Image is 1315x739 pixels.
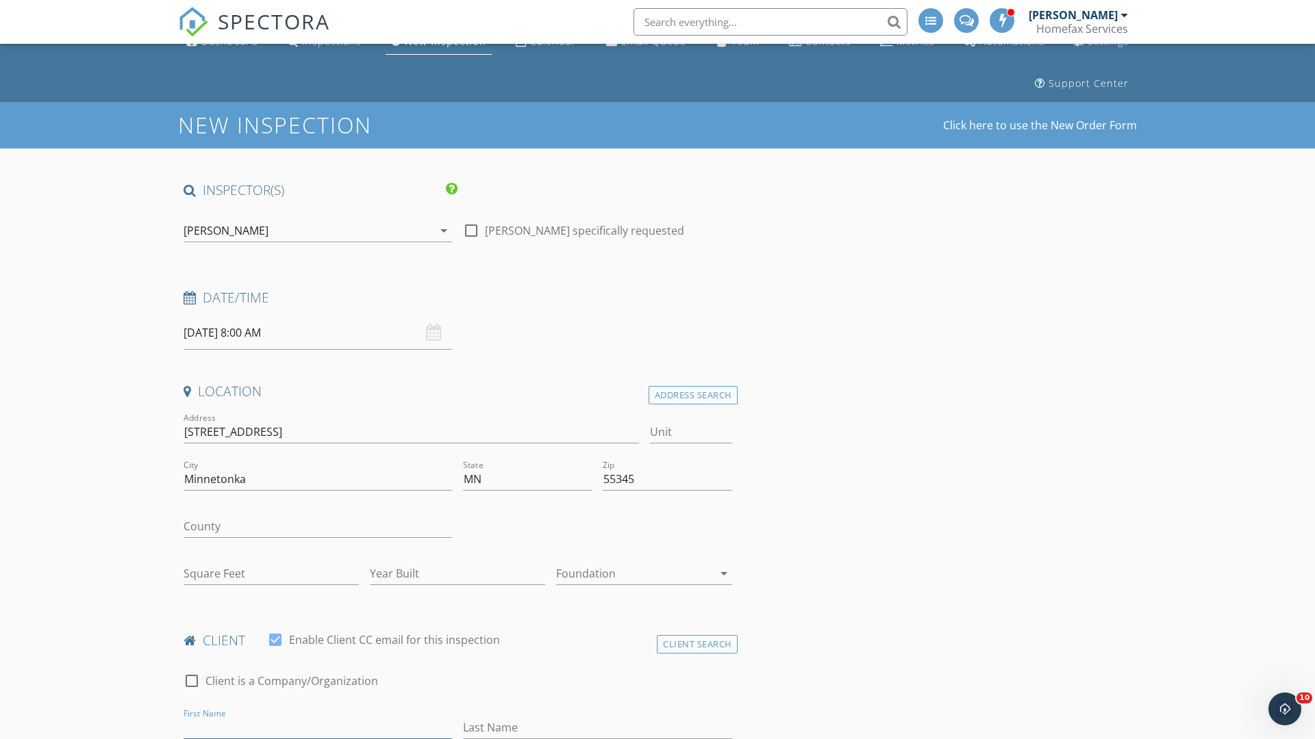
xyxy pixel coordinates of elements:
label: [PERSON_NAME] specifically requested [485,224,684,237]
h1: New Inspection [178,113,481,137]
i: arrow_drop_down [436,222,452,239]
a: Click here to use the New Order Form [943,120,1137,131]
a: SPECTORA [178,18,330,47]
input: Search everything... [634,8,907,36]
h4: client [184,632,732,649]
div: [PERSON_NAME] [184,224,268,237]
img: The Best Home Inspection Software - Spectora [178,7,208,37]
label: Client is a Company/Organization [205,674,378,688]
a: Support Center [1029,71,1134,96]
label: Enable Client CC email for this inspection [289,633,500,647]
div: Homefax Services [1036,22,1128,36]
input: Select date [184,316,452,350]
div: Support Center [1049,77,1129,90]
i: arrow_drop_down [716,565,732,582]
div: Client Search [657,635,738,653]
h4: Location [184,383,732,400]
span: SPECTORA [218,7,330,36]
h4: Date/Time [184,289,732,307]
div: Address Search [649,386,738,404]
h4: INSPECTOR(S) [184,181,458,199]
div: [PERSON_NAME] [1029,8,1118,22]
iframe: Intercom live chat [1268,692,1301,725]
span: 10 [1297,692,1312,703]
